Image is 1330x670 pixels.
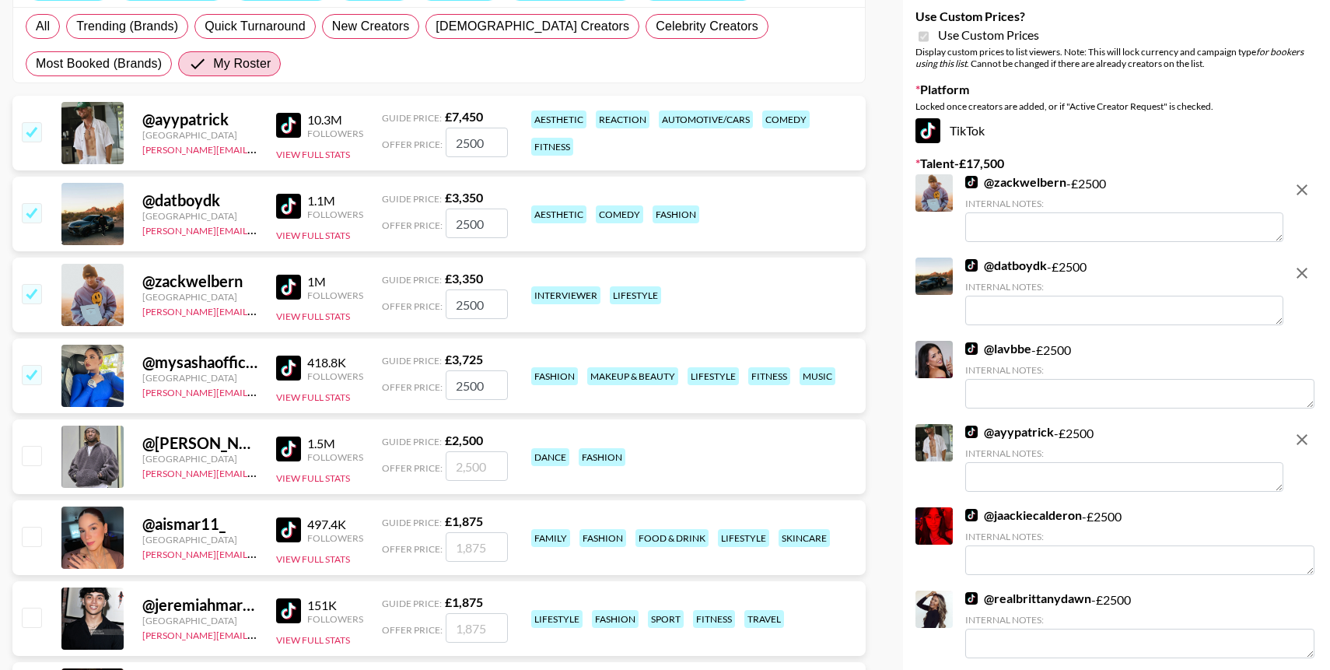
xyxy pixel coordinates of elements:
[915,100,1318,112] div: Locked once creators are added, or if "Active Creator Request" is checked.
[307,436,363,451] div: 1.5M
[531,529,570,547] div: family
[531,448,569,466] div: dance
[36,17,50,36] span: All
[213,54,271,73] span: My Roster
[531,367,578,385] div: fashion
[382,274,442,286] span: Guide Price:
[142,191,257,210] div: @ datboydk
[965,507,1314,575] div: - £ 2500
[446,532,508,562] input: 1,875
[276,472,350,484] button: View Full Stats
[276,113,301,138] img: TikTok
[915,46,1304,69] em: for bookers using this list
[445,271,483,286] strong: £ 3,350
[142,110,257,129] div: @ ayypatrick
[276,634,350,646] button: View Full Stats
[446,128,508,157] input: 7,450
[307,451,363,463] div: Followers
[382,436,442,447] span: Guide Price:
[382,381,443,393] span: Offer Price:
[307,598,363,613] div: 151K
[965,364,1314,376] div: Internal Notes:
[915,118,940,143] img: TikTok
[142,210,257,222] div: [GEOGRAPHIC_DATA]
[205,17,306,36] span: Quick Turnaround
[307,193,363,209] div: 1.1M
[307,532,363,544] div: Followers
[142,534,257,545] div: [GEOGRAPHIC_DATA]
[531,110,586,128] div: aesthetic
[596,205,643,223] div: comedy
[965,507,1082,523] a: @jaackiecalderon
[659,110,753,128] div: automotive/cars
[307,209,363,220] div: Followers
[445,109,483,124] strong: £ 7,450
[445,514,483,528] strong: £ 1,875
[142,129,257,141] div: [GEOGRAPHIC_DATA]
[965,258,1283,325] div: - £ 2500
[276,356,301,381] img: TikTok
[965,342,978,355] img: TikTok
[748,367,790,385] div: fitness
[307,112,363,128] div: 10.3M
[276,310,350,322] button: View Full Stats
[142,272,257,291] div: @ zackwelbern
[579,529,626,547] div: fashion
[965,426,978,438] img: TikTok
[779,529,830,547] div: skincare
[142,615,257,626] div: [GEOGRAPHIC_DATA]
[276,230,350,241] button: View Full Stats
[653,205,699,223] div: fashion
[142,384,373,398] a: [PERSON_NAME][EMAIL_ADDRESS][DOMAIN_NAME]
[915,118,1318,143] div: TikTok
[276,194,301,219] img: TikTok
[142,453,257,465] div: [GEOGRAPHIC_DATA]
[915,9,1318,24] label: Use Custom Prices?
[142,626,373,641] a: [PERSON_NAME][EMAIL_ADDRESS][DOMAIN_NAME]
[592,610,639,628] div: fashion
[965,174,1066,190] a: @zackwelbern
[382,517,442,528] span: Guide Price:
[446,370,508,400] input: 3,725
[744,610,784,628] div: travel
[965,258,1047,273] a: @datboydk
[965,176,978,188] img: TikTok
[307,355,363,370] div: 418.8K
[610,286,661,304] div: lifestyle
[142,303,373,317] a: [PERSON_NAME][EMAIL_ADDRESS][DOMAIN_NAME]
[382,462,443,474] span: Offer Price:
[307,613,363,625] div: Followers
[656,17,758,36] span: Celebrity Creators
[965,509,978,521] img: TikTok
[382,624,443,636] span: Offer Price:
[965,281,1283,293] div: Internal Notes:
[142,595,257,615] div: @ jeremiahmartinelli
[276,437,301,461] img: TikTok
[332,17,410,36] span: New Creators
[579,448,625,466] div: fashion
[142,291,257,303] div: [GEOGRAPHIC_DATA]
[445,352,483,367] strong: £ 3,725
[142,222,373,237] a: [PERSON_NAME][EMAIL_ADDRESS][DOMAIN_NAME]
[446,451,508,481] input: 2,500
[531,610,583,628] div: lifestyle
[276,149,350,160] button: View Full Stats
[307,370,363,382] div: Followers
[382,112,442,124] span: Guide Price:
[307,274,363,289] div: 1M
[446,289,508,319] input: 3,350
[915,46,1318,69] div: Display custom prices to list viewers. Note: This will lock currency and campaign type . Cannot b...
[276,598,301,623] img: TikTok
[307,289,363,301] div: Followers
[142,372,257,384] div: [GEOGRAPHIC_DATA]
[142,141,373,156] a: [PERSON_NAME][EMAIL_ADDRESS][DOMAIN_NAME]
[276,517,301,542] img: TikTok
[718,529,769,547] div: lifestyle
[276,553,350,565] button: View Full Stats
[382,598,442,609] span: Guide Price:
[142,514,257,534] div: @ aismar11_
[142,465,373,479] a: [PERSON_NAME][EMAIL_ADDRESS][DOMAIN_NAME]
[445,190,483,205] strong: £ 3,350
[965,531,1314,542] div: Internal Notes:
[965,591,1091,606] a: @realbrittanydawn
